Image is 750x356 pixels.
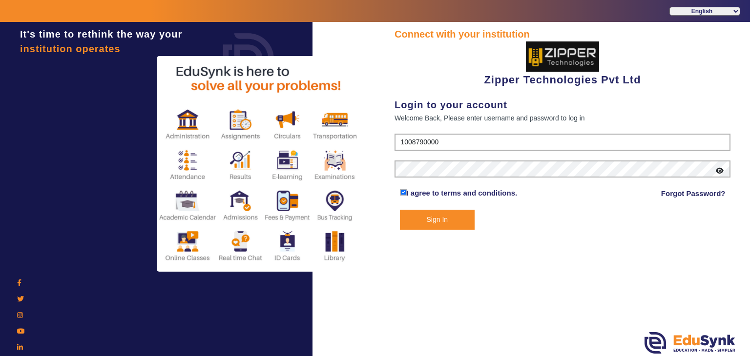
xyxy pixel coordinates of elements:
a: I agree to terms and conditions. [407,189,518,197]
div: Zipper Technologies Pvt Ltd [395,41,730,88]
img: login.png [212,22,285,95]
span: institution operates [20,43,121,54]
div: Login to your account [395,98,730,112]
img: login2.png [157,56,362,272]
img: edusynk.png [645,332,735,354]
button: Sign In [400,210,475,230]
input: User Name [395,134,730,151]
a: Forgot Password? [661,188,726,199]
span: It's time to rethink the way your [20,29,182,40]
div: Connect with your institution [395,27,730,41]
div: Welcome Back, Please enter username and password to log in [395,112,730,124]
img: 36227e3f-cbf6-4043-b8fc-b5c5f2957d0a [526,41,599,72]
